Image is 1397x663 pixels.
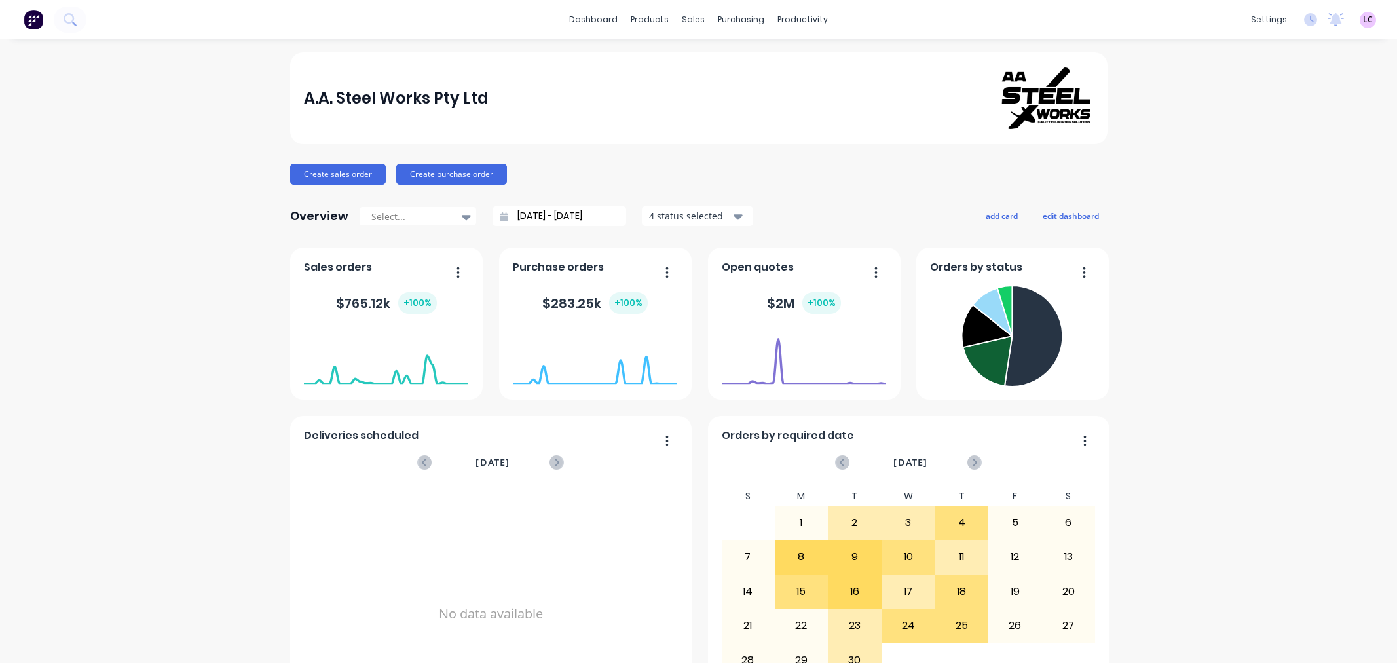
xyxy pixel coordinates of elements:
div: 27 [1042,609,1094,642]
span: Open quotes [722,259,794,275]
div: $ 283.25k [542,292,648,314]
div: 21 [722,609,774,642]
div: 26 [989,609,1041,642]
div: sales [675,10,711,29]
div: 25 [935,609,988,642]
div: 1 [775,506,828,539]
div: + 100 % [398,292,437,314]
div: 10 [882,540,935,573]
span: Orders by required date [722,428,854,444]
span: Purchase orders [513,259,604,275]
div: T [935,487,988,506]
div: purchasing [711,10,771,29]
div: 5 [989,506,1041,539]
div: + 100 % [609,292,648,314]
div: productivity [771,10,834,29]
div: + 100 % [802,292,841,314]
div: 12 [989,540,1041,573]
div: settings [1244,10,1294,29]
div: F [988,487,1042,506]
div: 23 [829,609,881,642]
div: 22 [775,609,828,642]
span: LC [1363,14,1373,26]
button: add card [977,207,1026,224]
span: [DATE] [475,455,510,470]
div: 3 [882,506,935,539]
div: 18 [935,575,988,608]
div: 16 [829,575,881,608]
span: Sales orders [304,259,372,275]
img: A.A. Steel Works Pty Ltd [1001,67,1093,130]
span: Orders by status [930,259,1022,275]
div: 9 [829,540,881,573]
div: 24 [882,609,935,642]
div: 19 [989,575,1041,608]
div: 6 [1042,506,1094,539]
div: 8 [775,540,828,573]
div: T [828,487,882,506]
div: S [721,487,775,506]
div: 14 [722,575,774,608]
div: 20 [1042,575,1094,608]
div: S [1041,487,1095,506]
button: 4 status selected [642,206,753,226]
div: 17 [882,575,935,608]
div: 11 [935,540,988,573]
a: dashboard [563,10,624,29]
div: 4 status selected [649,209,732,223]
button: edit dashboard [1034,207,1108,224]
div: 13 [1042,540,1094,573]
span: [DATE] [893,455,927,470]
div: M [775,487,829,506]
div: 2 [829,506,881,539]
div: $ 765.12k [336,292,437,314]
button: Create sales order [290,164,386,185]
div: 7 [722,540,774,573]
div: Overview [290,203,348,229]
div: W [882,487,935,506]
div: products [624,10,675,29]
div: A.A. Steel Works Pty Ltd [304,85,489,111]
div: $ 2M [767,292,841,314]
div: 4 [935,506,988,539]
button: Create purchase order [396,164,507,185]
div: 15 [775,575,828,608]
img: Factory [24,10,43,29]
